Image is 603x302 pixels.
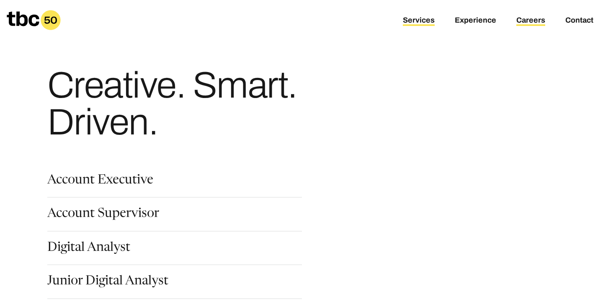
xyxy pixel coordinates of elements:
h1: Creative. Smart. Driven. [47,67,369,141]
a: Junior Digital Analyst [47,275,168,289]
a: Homepage [7,10,61,30]
a: Account Supervisor [47,208,159,222]
a: Careers [516,16,545,26]
a: Contact [565,16,593,26]
a: Digital Analyst [47,242,130,256]
a: Services [403,16,435,26]
a: Account Executive [47,174,153,188]
a: Experience [455,16,496,26]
